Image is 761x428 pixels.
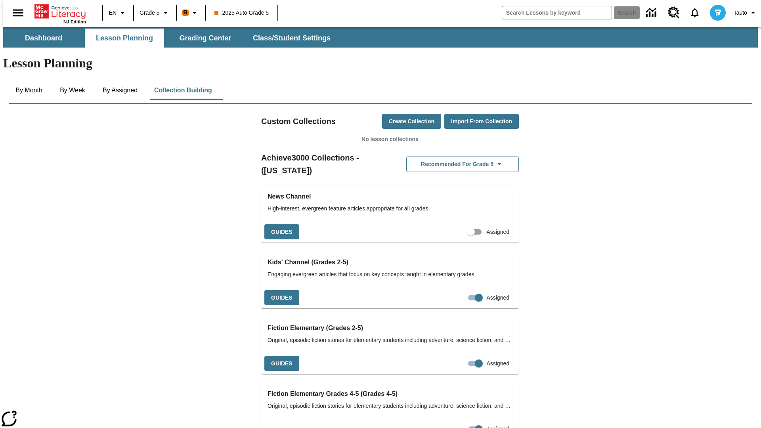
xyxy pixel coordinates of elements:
[268,257,512,268] h3: Kids' Channel (Grades 2-5)
[3,56,758,71] h1: Lesson Planning
[685,2,705,23] a: Notifications
[264,356,299,371] button: Guides
[382,114,441,129] button: Create Collection
[268,191,512,202] h3: News Channel
[268,323,512,334] h3: Fiction Elementary (Grades 2-5)
[105,6,131,20] button: Language: EN, Select a language
[486,359,509,368] span: Assigned
[261,151,390,177] h2: Achieve3000 Collections - ([US_STATE])
[179,6,203,20] button: Boost Class color is orange. Change class color
[710,5,726,21] img: avatar image
[3,29,338,48] div: SubNavbar
[4,29,83,48] button: Dashboard
[184,8,187,17] span: B
[6,1,30,25] button: Open side menu
[268,402,512,410] span: Original, episodic fiction stories for elementary students including adventure, science fiction, ...
[486,294,509,302] span: Assigned
[34,4,86,19] a: Home
[53,81,92,100] button: By Week
[264,224,299,240] button: Guides
[444,114,519,129] button: Import from Collection
[85,29,164,48] button: Lesson Planning
[502,6,612,19] input: search field
[148,81,218,100] button: Collection Building
[268,336,512,344] span: Original, episodic fiction stories for elementary students including adventure, science fiction, ...
[247,29,337,48] button: Class/Student Settings
[96,81,144,100] button: By Assigned
[641,2,663,24] a: Data Center
[34,3,86,24] div: Home
[486,228,509,236] span: Assigned
[268,270,512,279] span: Engaging evergreen articles that focus on key concepts taught in elementary grades
[3,27,758,48] div: SubNavbar
[663,2,685,23] a: Resource Center, Will open in new tab
[268,204,512,213] span: High-interest, evergreen feature articles appropriate for all grades
[705,2,730,23] button: Select a new avatar
[136,6,174,20] button: Grade: Grade 5, Select a grade
[140,9,160,17] span: Grade 5
[734,9,747,17] span: Tauto
[268,388,512,399] h3: Fiction Elementary Grades 4-5 (Grades 4-5)
[264,290,299,306] button: Guides
[730,6,761,20] button: Profile/Settings
[109,9,117,17] span: EN
[9,81,49,100] button: By Month
[166,29,245,48] button: Grading Center
[406,157,519,172] button: Recommended for Grade 5
[63,19,86,24] span: NJ Edition
[261,135,519,143] p: No lesson collections
[214,9,269,17] span: 2025 Auto Grade 5
[261,115,336,128] h2: Custom Collections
